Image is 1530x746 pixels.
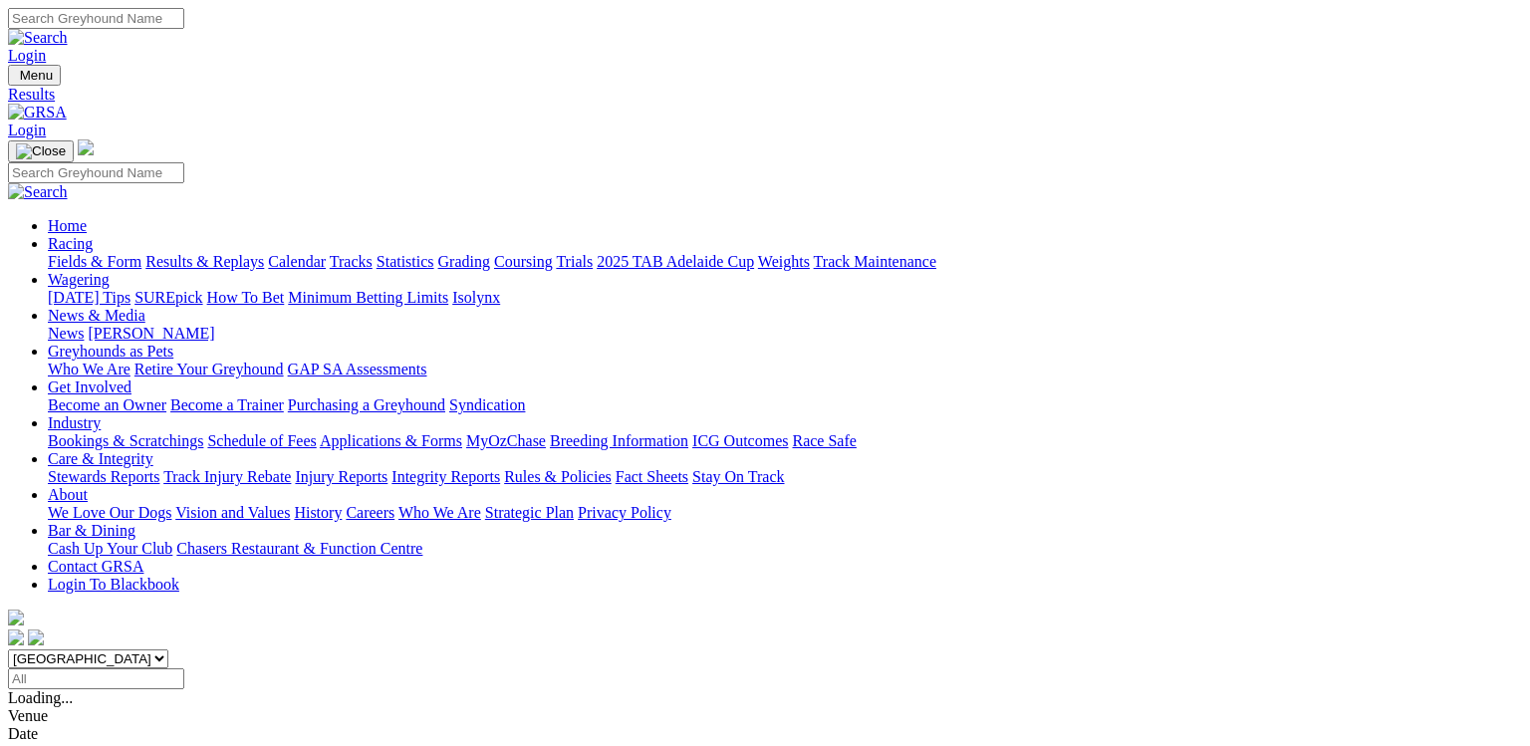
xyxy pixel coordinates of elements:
[48,540,1522,558] div: Bar & Dining
[438,253,490,270] a: Grading
[485,504,574,521] a: Strategic Plan
[578,504,671,521] a: Privacy Policy
[398,504,481,521] a: Who We Are
[170,396,284,413] a: Become a Trainer
[8,86,1522,104] a: Results
[48,325,1522,343] div: News & Media
[556,253,593,270] a: Trials
[466,432,546,449] a: MyOzChase
[48,253,141,270] a: Fields & Form
[8,668,184,689] input: Select date
[48,396,166,413] a: Become an Owner
[377,253,434,270] a: Statistics
[504,468,612,485] a: Rules & Policies
[692,432,788,449] a: ICG Outcomes
[48,235,93,252] a: Racing
[28,629,44,645] img: twitter.svg
[48,343,173,360] a: Greyhounds as Pets
[320,432,462,449] a: Applications & Forms
[88,325,214,342] a: [PERSON_NAME]
[176,540,422,557] a: Chasers Restaurant & Function Centre
[207,289,285,306] a: How To Bet
[8,725,1522,743] div: Date
[8,140,74,162] button: Toggle navigation
[8,65,61,86] button: Toggle navigation
[48,576,179,593] a: Login To Blackbook
[48,307,145,324] a: News & Media
[814,253,936,270] a: Track Maintenance
[48,289,1522,307] div: Wagering
[48,522,135,539] a: Bar & Dining
[268,253,326,270] a: Calendar
[288,361,427,377] a: GAP SA Assessments
[792,432,856,449] a: Race Safe
[48,468,1522,486] div: Care & Integrity
[48,361,1522,378] div: Greyhounds as Pets
[48,486,88,503] a: About
[78,139,94,155] img: logo-grsa-white.png
[8,183,68,201] img: Search
[8,707,1522,725] div: Venue
[330,253,373,270] a: Tracks
[16,143,66,159] img: Close
[207,432,316,449] a: Schedule of Fees
[8,47,46,64] a: Login
[692,468,784,485] a: Stay On Track
[163,468,291,485] a: Track Injury Rebate
[48,396,1522,414] div: Get Involved
[48,289,130,306] a: [DATE] Tips
[597,253,754,270] a: 2025 TAB Adelaide Cup
[346,504,394,521] a: Careers
[288,289,448,306] a: Minimum Betting Limits
[449,396,525,413] a: Syndication
[8,610,24,625] img: logo-grsa-white.png
[48,378,131,395] a: Get Involved
[48,468,159,485] a: Stewards Reports
[8,8,184,29] input: Search
[8,104,67,122] img: GRSA
[145,253,264,270] a: Results & Replays
[48,271,110,288] a: Wagering
[550,432,688,449] a: Breeding Information
[48,558,143,575] a: Contact GRSA
[758,253,810,270] a: Weights
[48,414,101,431] a: Industry
[452,289,500,306] a: Isolynx
[616,468,688,485] a: Fact Sheets
[494,253,553,270] a: Coursing
[294,504,342,521] a: History
[48,540,172,557] a: Cash Up Your Club
[48,253,1522,271] div: Racing
[295,468,387,485] a: Injury Reports
[48,504,1522,522] div: About
[48,361,130,377] a: Who We Are
[48,504,171,521] a: We Love Our Dogs
[48,432,1522,450] div: Industry
[288,396,445,413] a: Purchasing a Greyhound
[134,361,284,377] a: Retire Your Greyhound
[8,629,24,645] img: facebook.svg
[8,122,46,138] a: Login
[8,29,68,47] img: Search
[134,289,202,306] a: SUREpick
[48,432,203,449] a: Bookings & Scratchings
[48,325,84,342] a: News
[8,162,184,183] input: Search
[8,689,73,706] span: Loading...
[48,217,87,234] a: Home
[175,504,290,521] a: Vision and Values
[391,468,500,485] a: Integrity Reports
[48,450,153,467] a: Care & Integrity
[20,68,53,83] span: Menu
